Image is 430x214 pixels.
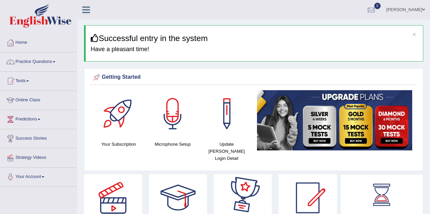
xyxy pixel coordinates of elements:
[0,129,77,146] a: Success Stories
[257,90,412,150] img: small5.jpg
[0,33,77,50] a: Home
[91,34,418,43] h3: Successful entry in the system
[149,141,197,148] h4: Microphone Setup
[0,72,77,88] a: Tests
[0,168,77,184] a: Your Account
[412,31,416,38] button: ×
[0,52,77,69] a: Practice Questions
[374,3,381,9] span: 0
[0,110,77,127] a: Predictions
[0,91,77,108] a: Online Class
[92,72,416,82] div: Getting Started
[95,141,142,148] h4: Your Subscription
[91,46,418,53] h4: Have a pleasant time!
[0,148,77,165] a: Strategy Videos
[203,141,250,162] h4: Update [PERSON_NAME] Login Detail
